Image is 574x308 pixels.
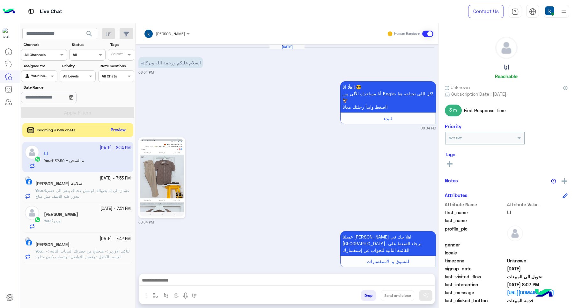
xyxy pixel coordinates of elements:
[138,220,154,225] small: 08:04 PM
[153,293,158,298] img: select flow
[100,236,131,242] small: [DATE] - 7:42 PM
[504,64,509,71] h5: انا
[509,5,521,18] a: tab
[110,42,134,48] label: Tags
[445,217,506,224] span: last_name
[449,136,462,140] b: Not Set
[381,290,414,301] button: Send and close
[26,239,32,246] img: Facebook
[37,127,75,133] span: Incoming 3 new chats
[495,73,518,79] h6: Reachable
[156,31,185,36] span: [PERSON_NAME]
[496,37,517,59] img: defaultAdmin.png
[507,273,568,280] span: تحويل الي المبيعات
[40,7,62,16] p: Live Chat
[507,209,568,216] span: انا
[545,6,554,15] img: userImage
[82,28,97,42] button: search
[384,116,392,121] span: للبدء
[507,249,568,256] span: null
[421,126,436,131] small: 08:04 PM
[138,70,154,75] small: 08:04 PM
[35,181,82,187] h5: سلامه ابويوسف
[3,5,15,18] img: Logo
[26,179,32,185] img: Facebook
[445,105,462,116] span: 3 m
[445,265,506,272] span: signup_date
[507,257,568,264] span: Unknown
[367,259,409,264] span: للتسوق و الاستفسارات
[44,218,51,223] b: :
[161,290,171,301] button: Trigger scenario
[21,107,134,118] button: Apply Filters
[361,290,376,301] button: Drop
[468,5,504,18] a: Contact Us
[507,297,568,304] span: خدمة المبيعات
[35,249,43,253] b: :
[507,201,568,208] span: Attribute Value
[507,241,568,248] span: null
[3,28,14,39] img: 713415422032625
[171,290,182,301] button: create order
[464,107,506,114] span: First Response Time
[560,8,568,16] img: profile
[44,218,50,223] span: You
[25,206,39,220] img: defaultAdmin.png
[445,257,506,264] span: timezone
[445,225,506,240] span: profile_pic
[507,225,523,241] img: defaultAdmin.png
[100,206,131,212] small: [DATE] - 7:51 PM
[62,63,95,69] label: Priority
[445,297,506,304] span: last_clicked_button
[35,242,70,247] h5: Eslam Wagih
[24,42,66,48] label: Channel:
[100,63,133,69] label: Note mentions
[25,176,31,182] img: picture
[445,289,506,296] span: last_message
[423,292,429,299] img: send message
[35,249,130,271] span: لتاكيد الاوردر :- هنحتاج من حضرتك البيانات التالية :- .. الإسم بالكامل : رقمين للتواصل : واتساب ي...
[507,289,568,296] a: [URL][DOMAIN_NAME]
[138,57,203,68] p: 23/9/2025, 8:04 PM
[163,293,168,298] img: Trigger scenario
[445,209,506,216] span: first_name
[445,249,506,256] span: locale
[340,81,436,113] p: 23/9/2025, 8:04 PM
[24,63,56,69] label: Assigned to:
[445,84,470,91] span: Unknown
[35,249,42,253] span: You
[72,42,105,48] label: Status
[562,178,567,184] img: add
[511,8,519,15] img: tab
[35,188,129,199] span: عشان الي انا بعتهالك لو مش عجباك يبقي الي حضرتك بتدور عليه للاسف مش متاح
[35,188,42,193] span: You
[100,175,131,181] small: [DATE] - 7:53 PM
[25,237,31,243] img: picture
[394,31,421,36] small: Human Handover
[507,265,568,272] span: 2025-09-23T17:04:44.67Z
[27,7,35,15] img: tab
[445,151,568,157] h6: Tags
[108,126,129,135] button: Preview
[445,192,467,198] h6: Attributes
[445,273,506,280] span: last_visited_flow
[140,139,184,216] img: 2028650104574794.jpg
[269,45,305,49] h6: [DATE]
[445,241,506,248] span: gender
[35,188,43,193] b: :
[529,8,536,15] img: tab
[340,231,436,256] p: 23/9/2025, 8:04 PM
[551,179,556,184] img: notes
[451,91,506,97] span: Subscription Date : [DATE]
[507,281,568,288] span: 2025-09-23T17:07:21.958Z
[192,293,197,298] img: make a call
[85,30,93,38] span: search
[51,218,62,223] span: اوردر؟
[445,281,506,288] span: last_interaction
[445,123,461,129] h6: Priority
[533,282,555,305] img: hulul-logo.png
[44,212,78,217] h5: Dalia Helaly
[34,216,41,223] img: WhatsApp
[142,292,150,300] img: send attachment
[110,51,123,58] div: Select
